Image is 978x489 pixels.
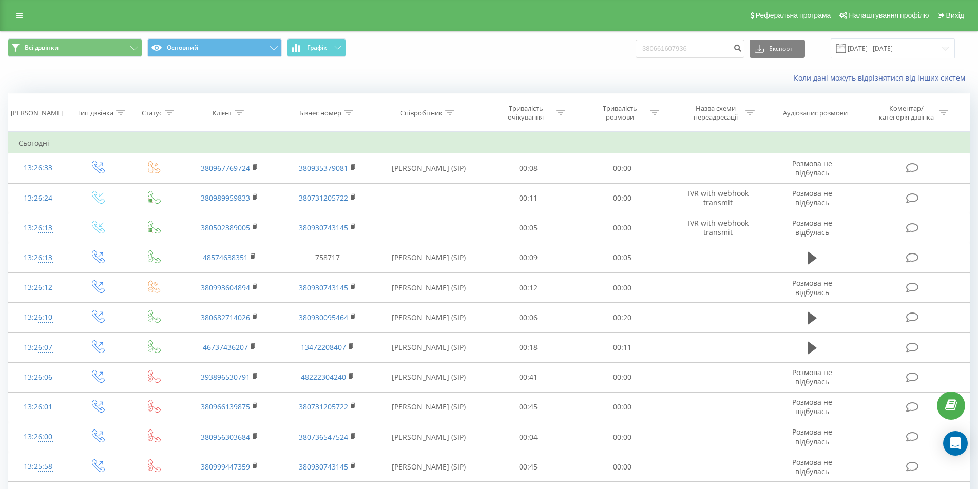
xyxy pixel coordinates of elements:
td: 00:05 [482,213,576,243]
td: 00:00 [576,392,669,422]
td: 00:18 [482,332,576,362]
a: 380502389005 [201,223,250,232]
td: IVR with webhook transmit [669,183,766,213]
a: 380930743145 [299,283,348,292]
td: 00:08 [482,153,576,183]
a: 380935379081 [299,163,348,173]
a: 393896530791 [201,372,250,382]
span: Розмова не відбулась [792,457,832,476]
div: Співробітник [400,109,443,118]
div: Open Intercom Messenger [943,431,968,456]
div: Статус [142,109,162,118]
a: 380989959833 [201,193,250,203]
div: Тривалість розмови [592,104,647,122]
button: Основний [147,38,282,57]
td: 00:12 [482,273,576,303]
span: Розмова не відбулась [792,278,832,297]
span: Розмова не відбулась [792,218,832,237]
a: 380930743145 [299,223,348,232]
div: Назва схеми переадресації [688,104,743,122]
button: Графік [287,38,346,57]
a: 380930743145 [299,462,348,472]
td: 00:41 [482,362,576,392]
div: Тип дзвінка [77,109,113,118]
a: 380736547524 [299,432,348,442]
a: 380682714026 [201,312,250,322]
td: 00:00 [576,362,669,392]
td: 00:11 [482,183,576,213]
span: Розмова не відбулась [792,397,832,416]
span: Реферальна програма [756,11,831,19]
a: 48574638351 [203,252,248,262]
a: 380731205722 [299,402,348,412]
div: Бізнес номер [299,109,341,118]
div: 13:26:13 [18,218,58,238]
td: 00:04 [482,422,576,452]
td: 00:06 [482,303,576,332]
a: 380731205722 [299,193,348,203]
td: [PERSON_NAME] (SIP) [376,392,482,422]
a: 380966139875 [201,402,250,412]
button: Всі дзвінки [8,38,142,57]
td: [PERSON_NAME] (SIP) [376,422,482,452]
a: 380967769724 [201,163,250,173]
td: 00:00 [576,273,669,303]
td: [PERSON_NAME] (SIP) [376,153,482,183]
td: 00:11 [576,332,669,362]
td: [PERSON_NAME] (SIP) [376,303,482,332]
a: 380993604894 [201,283,250,292]
a: 380930095464 [299,312,348,322]
td: Сьогодні [8,133,970,153]
div: 13:26:24 [18,188,58,208]
div: Коментар/категорія дзвінка [876,104,936,122]
td: 758717 [278,243,376,272]
a: 48222304240 [301,372,346,382]
a: Коли дані можуть відрізнятися вiд інших систем [794,73,970,83]
a: 13472208407 [301,342,346,352]
td: 00:00 [576,422,669,452]
td: IVR with webhook transmit [669,213,766,243]
td: 00:45 [482,452,576,482]
td: 00:20 [576,303,669,332]
span: Всі дзвінки [25,44,59,52]
div: Тривалість очікування [498,104,553,122]
div: Клієнт [213,109,232,118]
div: 13:26:00 [18,427,58,447]
button: Експорт [750,40,805,58]
div: 13:25:58 [18,457,58,477]
span: Вихід [946,11,964,19]
div: 13:26:13 [18,248,58,268]
td: [PERSON_NAME] (SIP) [376,332,482,362]
td: 00:45 [482,392,576,422]
td: 00:09 [482,243,576,272]
div: Аудіозапис розмови [783,109,848,118]
td: 00:00 [576,153,669,183]
div: 13:26:10 [18,307,58,327]
span: Налаштування профілю [849,11,929,19]
span: Розмова не відбулась [792,367,832,386]
a: 380956303684 [201,432,250,442]
a: 46737436207 [203,342,248,352]
span: Розмова не відбулась [792,159,832,178]
td: [PERSON_NAME] (SIP) [376,452,482,482]
div: 13:26:33 [18,158,58,178]
span: Розмова не відбулась [792,188,832,207]
td: 00:00 [576,183,669,213]
td: 00:05 [576,243,669,272]
div: 13:26:12 [18,278,58,298]
span: Розмова не відбулась [792,427,832,446]
div: 13:26:06 [18,367,58,387]
td: [PERSON_NAME] (SIP) [376,362,482,392]
a: 380999447359 [201,462,250,472]
td: 00:00 [576,213,669,243]
div: [PERSON_NAME] [11,109,63,118]
td: [PERSON_NAME] (SIP) [376,273,482,303]
span: Графік [307,44,327,51]
input: Пошук за номером [636,40,744,58]
div: 13:26:01 [18,397,58,417]
div: 13:26:07 [18,338,58,358]
td: [PERSON_NAME] (SIP) [376,243,482,272]
td: 00:00 [576,452,669,482]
